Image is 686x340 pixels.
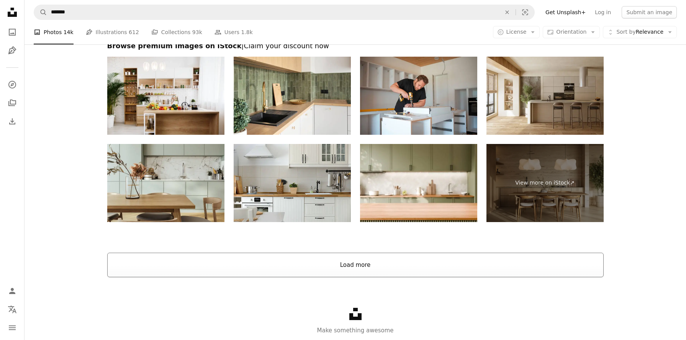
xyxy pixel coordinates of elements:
[192,28,202,36] span: 93k
[34,5,535,20] form: Find visuals sitewide
[107,41,604,51] h2: Browse premium images on iStock
[616,28,663,36] span: Relevance
[107,57,224,135] img: Modern Kitchen With Wooden Accents Showcasing Fresh Fruits and Vegetables on the Countertop
[107,144,224,222] img: Close up of dinning table in kitchen interior, cabinet with modern kitchenware and sink with stov...
[622,6,677,18] button: Submit an image
[360,57,477,135] img: Carpentry Expertise in Action
[603,26,677,38] button: Sort byRelevance
[5,43,20,58] a: Illustrations
[5,77,20,92] a: Explore
[34,5,47,20] button: Search Unsplash
[107,253,604,277] button: Load more
[516,5,534,20] button: Visual search
[590,6,616,18] a: Log in
[5,5,20,21] a: Home — Unsplash
[486,57,604,135] img: Wabi Sabi Style Kitchen With Cabinets, Kitchen Island, Potted Plant And Parquet Floor
[151,20,202,44] a: Collections 93k
[543,26,600,38] button: Orientation
[86,20,139,44] a: Illustrations 612
[25,326,686,335] p: Make something awesome
[241,28,252,36] span: 1.8k
[214,20,253,44] a: Users 1.8k
[5,302,20,317] button: Language
[241,42,329,50] span: | Claim your discount now
[5,283,20,299] a: Log in / Sign up
[506,29,527,35] span: License
[556,29,586,35] span: Orientation
[499,5,516,20] button: Clear
[486,144,604,222] a: View more on iStock↗
[5,320,20,335] button: Menu
[541,6,590,18] a: Get Unsplash+
[5,95,20,111] a: Collections
[234,144,351,222] img: White European style kitchen
[129,28,139,36] span: 612
[234,57,351,135] img: Modern interior of kitchen with beige furniture, wooden kitchen worktop and kitchen sink with wat...
[360,144,477,222] img: Chic Modern Kitchen with Green Cabinets, countertop and elegant backsplash, creating a tranquil c...
[616,29,635,35] span: Sort by
[5,114,20,129] a: Download History
[5,25,20,40] a: Photos
[493,26,540,38] button: License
